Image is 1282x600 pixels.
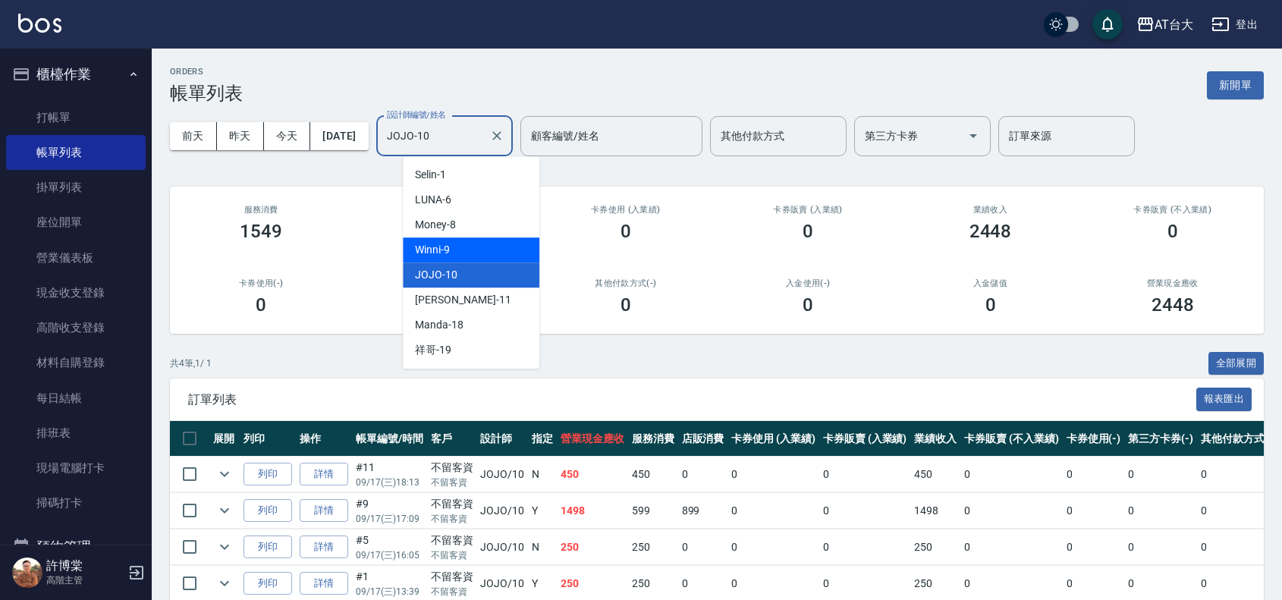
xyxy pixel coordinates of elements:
th: 業績收入 [910,421,960,457]
h3: 服務消費 [188,205,334,215]
th: 設計師 [476,421,528,457]
td: 599 [628,493,678,529]
th: 第三方卡券(-) [1124,421,1197,457]
p: 高階主管 [46,573,124,587]
p: 09/17 (三) 18:13 [356,476,423,489]
label: 設計師編號/姓名 [387,109,446,121]
h2: 卡券販賣 (不入業績) [1100,205,1246,215]
td: 250 [910,529,960,565]
h3: 0 [621,294,631,316]
a: 帳單列表 [6,135,146,170]
h2: ORDERS [170,67,243,77]
td: 1498 [557,493,628,529]
span: Money -8 [415,217,456,233]
td: 899 [678,493,728,529]
a: 打帳單 [6,100,146,135]
button: 列印 [244,463,292,486]
th: 卡券使用(-) [1063,421,1125,457]
button: 全部展開 [1208,352,1265,375]
button: expand row [213,572,236,595]
td: 0 [1063,493,1125,529]
img: Person [12,558,42,588]
img: Logo [18,14,61,33]
h2: 入金儲值 [917,278,1063,288]
td: 0 [819,457,911,492]
button: save [1092,9,1123,39]
div: 不留客資 [431,460,473,476]
h2: 卡券使用(-) [188,278,334,288]
th: 卡券使用 (入業績) [727,421,819,457]
td: #9 [352,493,427,529]
a: 材料自購登錄 [6,345,146,380]
th: 展開 [209,421,240,457]
button: expand row [213,463,236,485]
th: 指定 [528,421,557,457]
div: 不留客資 [431,496,473,512]
p: 09/17 (三) 13:39 [356,585,423,598]
h3: 0 [621,221,631,242]
td: JOJO /10 [476,457,528,492]
th: 列印 [240,421,296,457]
p: 不留客資 [431,476,473,489]
button: 列印 [244,499,292,523]
td: 0 [1197,457,1280,492]
h3: 0 [1167,221,1178,242]
h2: 店販消費 [370,205,516,215]
td: 0 [819,493,911,529]
button: expand row [213,499,236,522]
button: Open [961,124,985,148]
td: 0 [678,457,728,492]
div: 不留客資 [431,569,473,585]
td: 0 [678,529,728,565]
th: 服務消費 [628,421,678,457]
h3: 0 [985,294,996,316]
h2: 第三方卡券(-) [370,278,516,288]
button: 新開單 [1207,71,1264,99]
th: 其他付款方式(-) [1197,421,1280,457]
a: 現金收支登錄 [6,275,146,310]
td: 0 [727,457,819,492]
td: 0 [960,493,1062,529]
div: AT台大 [1155,15,1193,34]
td: 0 [1197,529,1280,565]
p: 不留客資 [431,548,473,562]
button: 昨天 [217,122,264,150]
p: 共 4 筆, 1 / 1 [170,357,212,370]
span: [PERSON_NAME] -11 [415,292,511,308]
td: 450 [628,457,678,492]
a: 高階收支登錄 [6,310,146,345]
td: 0 [819,529,911,565]
button: 登出 [1205,11,1264,39]
span: JOJO -10 [415,267,457,283]
td: #11 [352,457,427,492]
td: 0 [1124,457,1197,492]
h3: 1549 [240,221,282,242]
button: 預約管理 [6,527,146,567]
div: 不留客資 [431,532,473,548]
p: 09/17 (三) 17:09 [356,512,423,526]
td: 0 [727,529,819,565]
a: 座位開單 [6,205,146,240]
h2: 其他付款方式(-) [553,278,699,288]
h2: 卡券販賣 (入業績) [735,205,881,215]
a: 詳情 [300,536,348,559]
th: 帳單編號/時間 [352,421,427,457]
a: 詳情 [300,463,348,486]
a: 報表匯出 [1196,391,1252,406]
td: 450 [557,457,628,492]
h3: 0 [803,221,813,242]
button: expand row [213,536,236,558]
td: JOJO /10 [476,493,528,529]
th: 操作 [296,421,352,457]
td: Y [528,493,557,529]
th: 卡券販賣 (不入業績) [960,421,1062,457]
h5: 許博棠 [46,558,124,573]
p: 09/17 (三) 16:05 [356,548,423,562]
h3: 2448 [969,221,1012,242]
h3: 帳單列表 [170,83,243,104]
a: 掃碼打卡 [6,485,146,520]
th: 營業現金應收 [557,421,628,457]
td: 0 [960,457,1062,492]
span: Manda -18 [415,317,463,333]
td: 0 [960,529,1062,565]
